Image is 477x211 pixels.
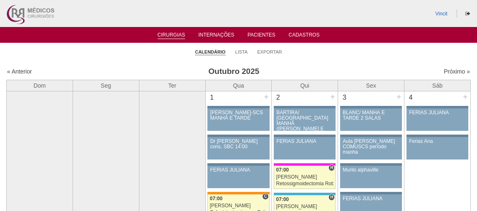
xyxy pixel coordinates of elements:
a: BARTIRA/ [GEOGRAPHIC_DATA] MANHÃ ([PERSON_NAME] E ANA)/ SANTA JOANA -TARDE [274,108,336,131]
div: 4 [404,91,417,104]
a: Murilo alphaville [340,166,402,188]
div: Key: Aviso [274,135,336,137]
a: FERIAS JULIANA [274,137,336,159]
div: FERIAS JULIANA [210,167,267,173]
th: Ter [139,80,205,91]
div: + [396,91,403,102]
i: Sair [465,11,470,16]
div: Key: Aviso [406,135,468,137]
a: BLANC/ MANHÃ E TARDE 2 SALAS [340,108,402,131]
span: Hospital [329,164,335,171]
a: Cirurgias [158,32,185,39]
div: Ferias Ana [409,139,466,144]
div: Retossigmoidectomia Robótica [276,181,333,186]
div: 1 [206,91,218,104]
a: « Anterior [7,68,32,75]
div: Key: Aviso [340,135,402,137]
div: Key: Pro Matre [274,163,336,166]
a: Cadastros [289,32,320,40]
h3: Outubro 2025 [118,66,350,78]
a: Internações [198,32,234,40]
div: [PERSON_NAME]-SCS MANHÃ E TARDE [210,110,267,121]
th: Qui [272,80,338,91]
a: FERIAS JULIANA [207,166,269,188]
div: Key: Aviso [207,163,269,166]
div: [PERSON_NAME] [210,203,267,209]
div: Key: Aviso [207,135,269,137]
div: [PERSON_NAME] [276,204,333,209]
div: Murilo alphaville [343,167,399,173]
div: 3 [338,91,350,104]
a: Pacientes [248,32,275,40]
div: Key: Aviso [274,106,336,108]
a: Exportar [257,49,282,55]
a: Dr [PERSON_NAME] cons. SBC 14:00 [207,137,269,159]
a: Aula [PERSON_NAME] COMUSCS período manha [340,137,402,159]
a: Lista [235,49,248,55]
th: Sáb [404,80,471,91]
a: Vincit [436,11,448,17]
span: 07:00 [276,196,289,202]
th: Seg [73,80,139,91]
th: Sex [338,80,404,91]
span: Hospital [329,194,335,201]
div: BLANC/ MANHÃ E TARDE 2 SALAS [343,110,399,121]
th: Dom [7,80,73,91]
a: [PERSON_NAME]-SCS MANHÃ E TARDE [207,108,269,131]
div: Dr [PERSON_NAME] cons. SBC 14:00 [210,139,267,150]
a: Próximo » [444,68,470,75]
a: Ferias Ana [406,137,468,159]
div: FERIAS JULIANA [277,139,333,144]
div: Key: Neomater [274,193,336,195]
div: 2 [272,91,284,104]
div: [PERSON_NAME] [276,174,333,180]
span: Consultório [262,193,268,200]
div: + [462,91,469,102]
div: Key: Aviso [340,192,402,194]
div: Key: Aviso [340,106,402,108]
a: H 07:00 [PERSON_NAME] Retossigmoidectomia Robótica [274,166,336,189]
div: + [329,91,336,102]
div: Key: Aviso [406,106,468,108]
th: Qua [205,80,272,91]
div: Key: Aviso [340,163,402,166]
div: Key: São Luiz - SCS [207,192,269,194]
a: FERIAS JULIANA [406,108,468,131]
div: Key: Aviso [207,106,269,108]
div: FERIAS JULIANA [343,196,399,201]
div: FERIAS JULIANA [409,110,466,115]
div: + [263,91,270,102]
a: Calendário [195,49,225,55]
div: Aula [PERSON_NAME] COMUSCS período manha [343,139,399,155]
span: 07:00 [210,196,223,201]
span: 07:00 [276,167,289,173]
div: BARTIRA/ [GEOGRAPHIC_DATA] MANHÃ ([PERSON_NAME] E ANA)/ SANTA JOANA -TARDE [277,110,333,143]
